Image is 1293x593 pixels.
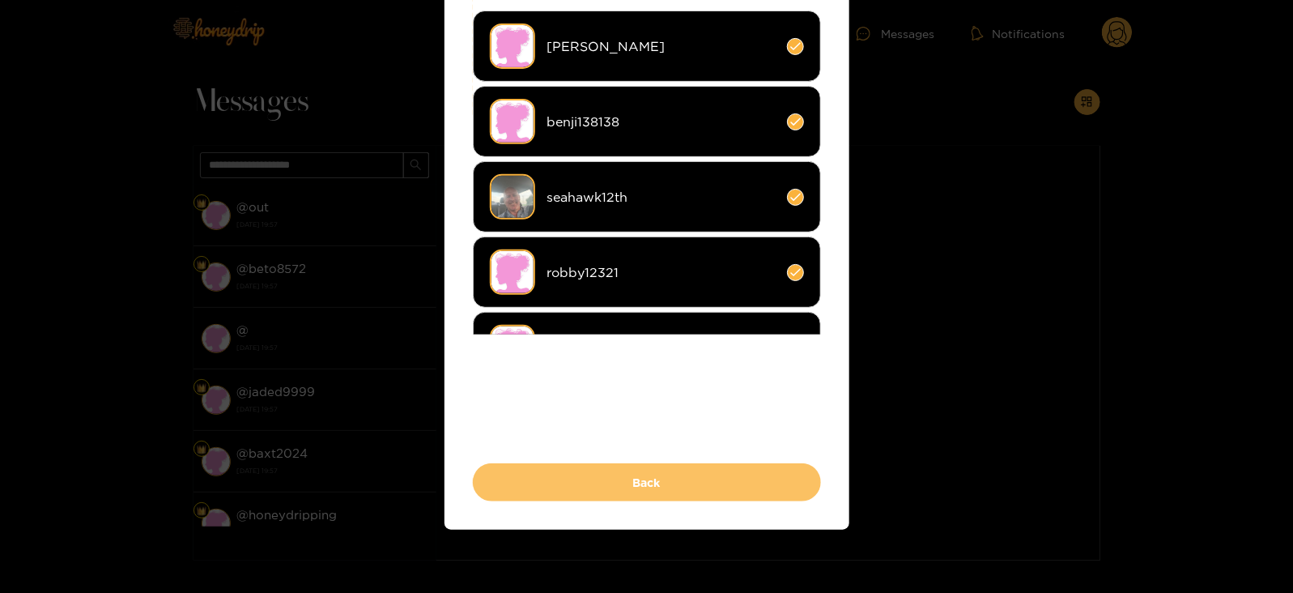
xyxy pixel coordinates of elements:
[547,263,775,282] span: robby12321
[473,463,821,501] button: Back
[547,37,775,56] span: [PERSON_NAME]
[490,174,535,220] img: 8a4e8-img_3262.jpeg
[490,325,535,370] img: no-avatar.png
[490,99,535,144] img: no-avatar.png
[547,113,775,131] span: benji138138
[490,23,535,69] img: no-avatar.png
[490,250,535,295] img: no-avatar.png
[547,188,775,207] span: seahawk12th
